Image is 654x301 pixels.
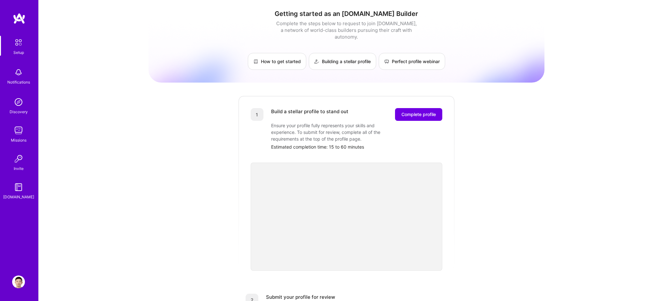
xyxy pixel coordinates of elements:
[384,59,389,64] img: Perfect profile webinar
[271,122,399,142] div: Ensure your profile fully represents your skills and experience. To submit for review, complete a...
[266,294,335,300] div: Submit your profile for review
[248,53,306,70] a: How to get started
[12,275,25,288] img: User Avatar
[12,36,25,49] img: setup
[379,53,445,70] a: Perfect profile webinar
[12,181,25,194] img: guide book
[271,143,442,150] div: Estimated completion time: 15 to 60 minutes
[12,66,25,79] img: bell
[395,108,442,121] button: Complete profile
[13,13,26,24] img: logo
[309,53,376,70] a: Building a stellar profile
[275,20,418,40] div: Complete the steps below to request to join [DOMAIN_NAME], a network of world-class builders purs...
[12,124,25,137] img: teamwork
[253,59,258,64] img: How to get started
[13,49,24,56] div: Setup
[314,59,319,64] img: Building a stellar profile
[11,275,27,288] a: User Avatar
[401,111,436,118] span: Complete profile
[12,152,25,165] img: Invite
[271,108,348,121] div: Build a stellar profile to stand out
[14,165,24,172] div: Invite
[251,108,263,121] div: 1
[7,79,30,85] div: Notifications
[12,96,25,108] img: discovery
[11,137,27,143] div: Missions
[251,163,442,271] iframe: video
[10,108,28,115] div: Discovery
[3,194,34,200] div: [DOMAIN_NAME]
[148,10,544,18] h1: Getting started as an [DOMAIN_NAME] Builder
